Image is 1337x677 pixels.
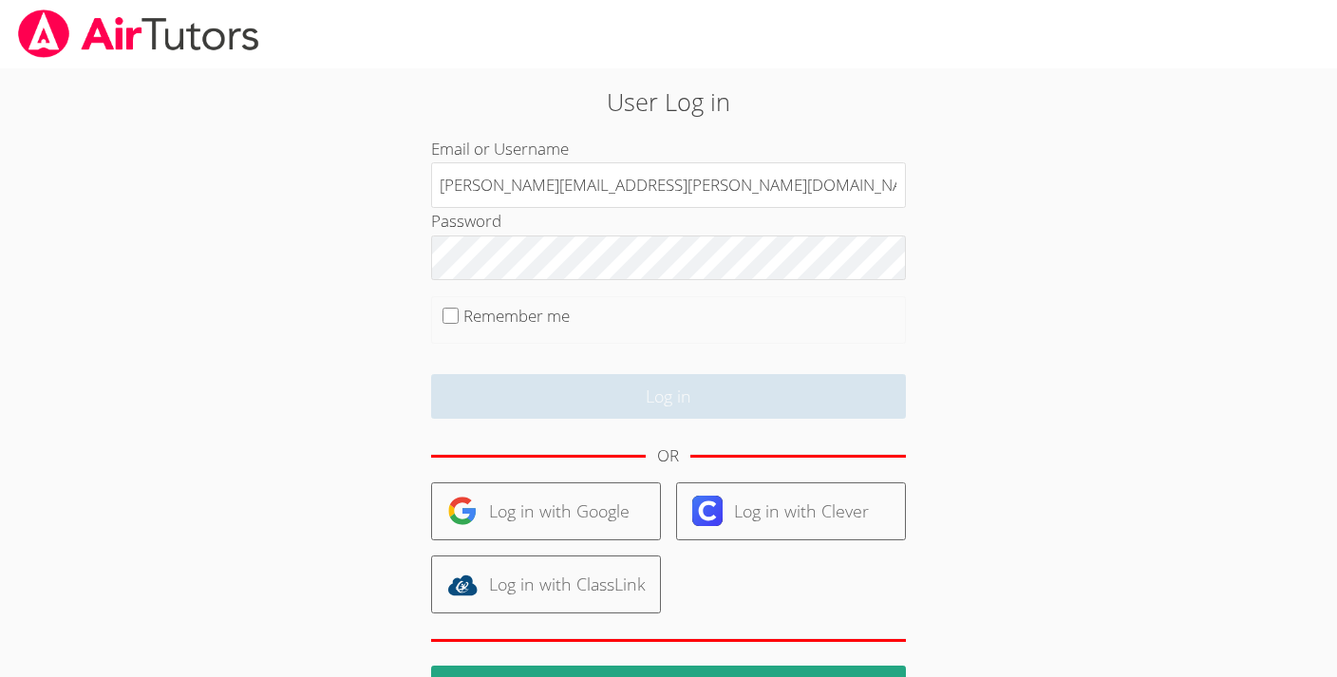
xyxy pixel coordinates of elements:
[692,496,723,526] img: clever-logo-6eab21bc6e7a338710f1a6ff85c0baf02591cd810cc4098c63d3a4b26e2feb20.svg
[16,9,261,58] img: airtutors_banner-c4298cdbf04f3fff15de1276eac7730deb9818008684d7c2e4769d2f7ddbe033.png
[463,305,570,327] label: Remember me
[447,496,478,526] img: google-logo-50288ca7cdecda66e5e0955fdab243c47b7ad437acaf1139b6f446037453330a.svg
[308,84,1029,120] h2: User Log in
[447,570,478,600] img: classlink-logo-d6bb404cc1216ec64c9a2012d9dc4662098be43eaf13dc465df04b49fa7ab582.svg
[431,138,569,160] label: Email or Username
[431,374,906,419] input: Log in
[657,442,679,470] div: OR
[431,210,501,232] label: Password
[676,482,906,540] a: Log in with Clever
[431,482,661,540] a: Log in with Google
[431,555,661,613] a: Log in with ClassLink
